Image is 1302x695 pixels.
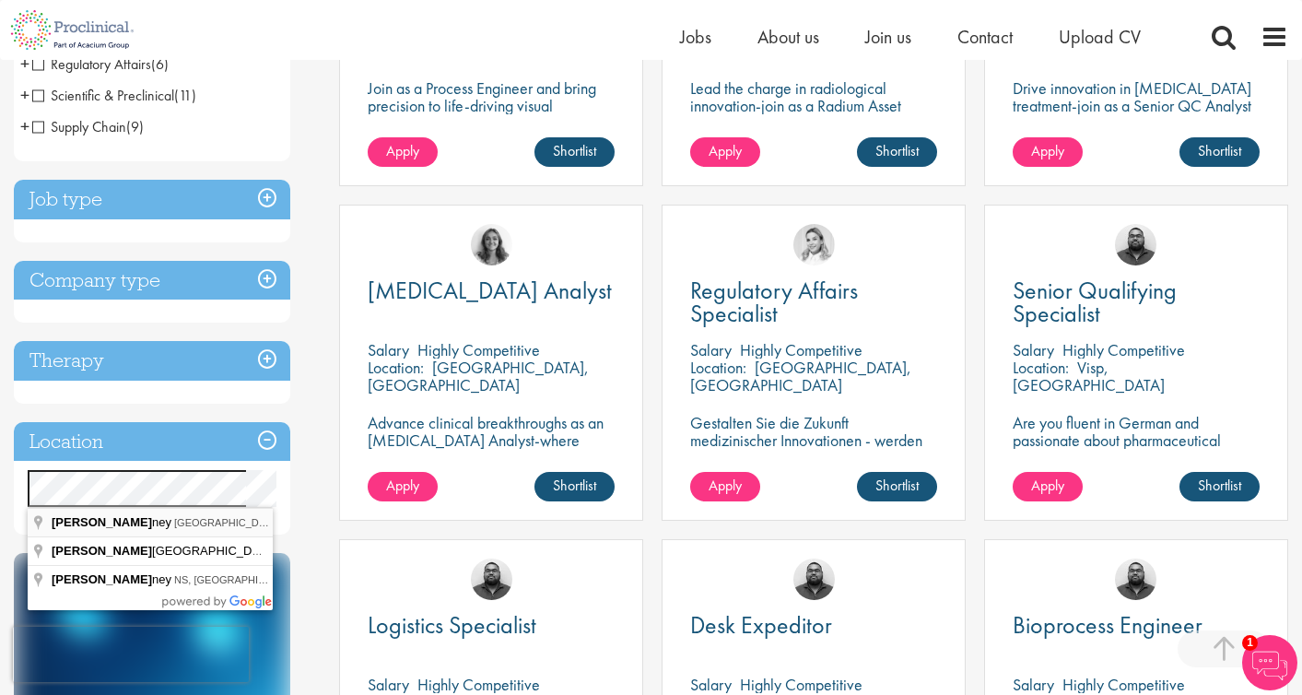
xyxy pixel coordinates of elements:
p: Visp, [GEOGRAPHIC_DATA] [1013,357,1165,395]
span: NS, [GEOGRAPHIC_DATA] [174,574,299,585]
span: Supply Chain [32,117,126,136]
p: Highly Competitive [740,674,862,695]
img: Tamara Lévai [793,224,835,265]
p: Highly Competitive [417,674,540,695]
span: (9) [126,117,144,136]
span: + [20,112,29,140]
a: Shortlist [534,137,615,167]
p: [GEOGRAPHIC_DATA], [GEOGRAPHIC_DATA] [690,357,911,395]
span: Salary [690,674,732,695]
p: Advance clinical breakthroughs as an [MEDICAL_DATA] Analyst-where precision meets purpose in ever... [368,414,615,484]
span: ney [52,572,174,586]
span: [MEDICAL_DATA] Analyst [368,275,612,306]
span: Apply [386,141,419,160]
p: Are you fluent in German and passionate about pharmaceutical compliance? Ready to take the lead i... [1013,414,1260,519]
span: Senior Qualifying Specialist [1013,275,1177,329]
span: [GEOGRAPHIC_DATA], [GEOGRAPHIC_DATA] [174,517,391,528]
span: Bioprocess Engineer [1013,609,1202,641]
span: Salary [1013,339,1054,360]
span: Scientific & Preclinical [32,86,174,105]
a: Apply [1013,137,1083,167]
span: Regulatory Affairs [32,54,169,74]
span: Salary [690,339,732,360]
a: Logistics Specialist [368,614,615,637]
img: Ashley Bennett [1115,559,1156,600]
p: Highly Competitive [1062,339,1185,360]
p: Highly Competitive [740,339,862,360]
h3: Location [14,422,290,462]
span: Regulatory Affairs [32,54,151,74]
a: Shortlist [534,472,615,501]
img: Jackie Cerchio [471,224,512,265]
p: Highly Competitive [1062,674,1185,695]
span: Scientific & Preclinical [32,86,196,105]
span: Desk Expeditor [690,609,832,641]
span: Apply [1031,141,1064,160]
a: Shortlist [857,472,937,501]
span: Regulatory Affairs Specialist [690,275,858,329]
a: Senior Qualifying Specialist [1013,279,1260,325]
span: Logistics Specialist [368,609,536,641]
p: [GEOGRAPHIC_DATA], [GEOGRAPHIC_DATA] [368,357,589,395]
span: [PERSON_NAME] [52,515,152,529]
span: Supply Chain [32,117,144,136]
p: Highly Competitive [417,339,540,360]
a: Shortlist [1179,472,1260,501]
span: Salary [368,674,409,695]
span: [PERSON_NAME] [52,572,152,586]
a: Apply [690,137,760,167]
a: Shortlist [857,137,937,167]
a: Join us [865,25,911,49]
a: Bioprocess Engineer [1013,614,1260,637]
a: About us [757,25,819,49]
span: [PERSON_NAME] [52,544,152,558]
span: + [20,50,29,77]
h3: Job type [14,180,290,219]
span: Apply [386,476,419,495]
span: Location: [1013,357,1069,378]
a: Upload CV [1059,25,1141,49]
span: 1 [1242,635,1258,651]
a: [MEDICAL_DATA] Analyst [368,279,615,302]
img: Ashley Bennett [1115,224,1156,265]
h3: Company type [14,261,290,300]
h3: Therapy [14,341,290,381]
a: Contact [957,25,1013,49]
span: Apply [709,141,742,160]
span: [GEOGRAPHIC_DATA] [52,544,279,558]
span: ney [52,515,174,529]
span: (6) [151,54,169,74]
span: Salary [1013,674,1054,695]
img: Chatbot [1242,635,1297,690]
a: Desk Expeditor [690,614,937,637]
p: Gestalten Sie die Zukunft medizinischer Innovationen - werden Sie Regulatory Affairs Specialist u... [690,414,937,519]
span: Location: [690,357,746,378]
p: Join as a Process Engineer and bring precision to life-driving visual inspection excellence in hi... [368,79,615,149]
img: Ashley Bennett [793,559,835,600]
span: + [20,81,29,109]
span: Apply [709,476,742,495]
span: Salary [368,339,409,360]
iframe: reCAPTCHA [13,627,249,682]
a: Apply [368,472,438,501]
img: Ashley Bennett [471,559,512,600]
a: Regulatory Affairs Specialist [690,279,937,325]
span: (11) [174,86,196,105]
a: Jobs [680,25,711,49]
span: Apply [1031,476,1064,495]
a: Apply [690,472,760,501]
